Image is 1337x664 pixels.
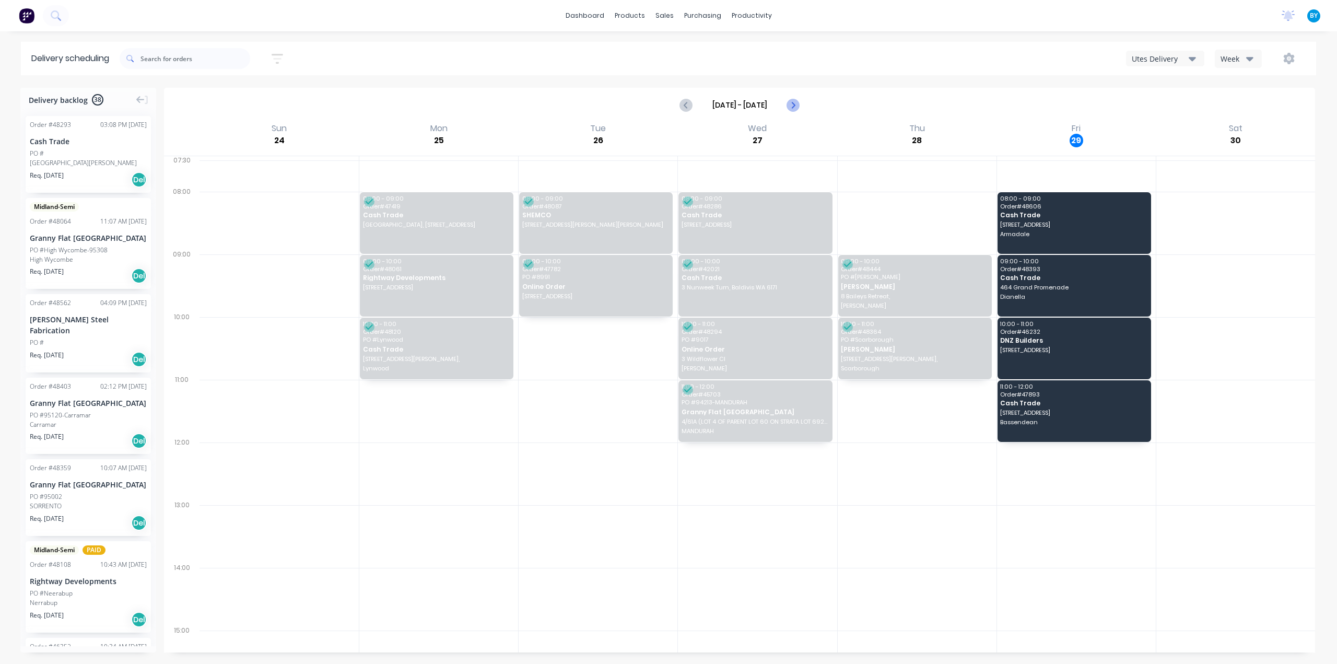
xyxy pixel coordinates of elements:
[100,217,147,226] div: 11:07 AM [DATE]
[30,382,71,391] div: Order # 48403
[1000,337,1146,344] span: DNZ Builders
[131,268,147,284] div: Del
[363,365,509,371] span: Lynwood
[841,266,987,272] span: Order # 48444
[30,420,147,429] div: Carramar
[92,94,103,106] span: 38
[432,134,445,147] div: 25
[164,311,200,374] div: 10:00
[1000,321,1146,327] span: 10:00 - 11:00
[682,212,828,218] span: Cash Trade
[841,329,987,335] span: Order # 48364
[131,433,147,449] div: Del
[682,222,828,228] span: [STREET_ADDRESS]
[363,329,509,335] span: Order # 48120
[1070,134,1083,147] div: 29
[522,283,668,290] span: Online Order
[30,338,44,347] div: PO #
[30,502,147,511] div: SORRENTO
[682,356,828,362] span: 3 Wildflower Cl
[682,346,828,353] span: Online Order
[363,356,509,362] span: [STREET_ADDRESS][PERSON_NAME],
[100,642,147,651] div: 10:34 AM [DATE]
[100,120,147,130] div: 03:08 PM [DATE]
[100,298,147,308] div: 04:09 PM [DATE]
[363,321,509,327] span: 10:00 - 11:00
[30,171,64,180] span: Req. [DATE]
[164,185,200,248] div: 08:00
[1226,123,1246,134] div: Sat
[682,329,828,335] span: Order # 48294
[363,266,509,272] span: Order # 48061
[522,203,668,209] span: Order # 48087
[682,195,828,202] span: 08:00 - 09:00
[30,398,147,409] div: Granny Flat [GEOGRAPHIC_DATA]
[841,293,987,299] span: 8 Baileys Retreat,
[841,283,987,290] span: [PERSON_NAME]
[164,248,200,311] div: 09:00
[30,267,64,276] span: Req. [DATE]
[1229,134,1242,147] div: 30
[906,123,928,134] div: Thu
[1000,347,1146,353] span: [STREET_ADDRESS]
[164,374,200,436] div: 11:00
[750,134,764,147] div: 27
[30,589,73,598] div: PO #Neerabup
[682,258,828,264] span: 09:00 - 10:00
[29,95,88,106] span: Delivery backlog
[682,383,828,390] span: 11:00 - 12:00
[131,172,147,188] div: Del
[1132,53,1189,64] div: Utes Delivery
[679,8,726,24] div: purchasing
[427,123,451,134] div: Mon
[363,336,509,343] span: PO # Lynwood
[30,598,147,608] div: Nerrabup
[587,123,609,134] div: Tue
[273,134,286,147] div: 24
[30,560,71,569] div: Order # 48108
[650,8,679,24] div: sales
[1000,284,1146,290] span: 464 Grand Promenade
[30,202,79,212] span: Midland-Semi
[682,336,828,343] span: PO # 9017
[30,545,79,555] span: Midland-Semi
[522,266,668,272] span: Order # 47782
[682,399,828,405] span: PO # 94213-MANDURAH
[522,222,668,228] span: [STREET_ADDRESS][PERSON_NAME][PERSON_NAME]
[1000,222,1146,228] span: [STREET_ADDRESS]
[522,258,668,264] span: 09:00 - 10:00
[682,428,828,434] span: MANDURAH
[726,8,777,24] div: productivity
[1069,123,1084,134] div: Fri
[1126,51,1204,66] button: Utes Delivery
[30,246,108,255] div: PO #High Wycombe-95308
[1000,419,1146,425] span: Bassendean
[609,8,650,24] div: products
[363,203,509,209] span: Order # 47419
[682,321,828,327] span: 10:00 - 11:00
[140,48,250,69] input: Search for orders
[841,365,987,371] span: Scarborough
[1221,53,1251,64] div: Week
[1000,274,1146,281] span: Cash Trade
[682,409,828,415] span: Granny Flat [GEOGRAPHIC_DATA]
[30,463,71,473] div: Order # 48359
[682,274,828,281] span: Cash Trade
[841,258,987,264] span: 09:00 - 10:00
[841,321,987,327] span: 10:00 - 11:00
[363,284,509,290] span: [STREET_ADDRESS]
[164,499,200,562] div: 13:00
[1000,258,1146,264] span: 09:00 - 10:00
[100,560,147,569] div: 10:43 AM [DATE]
[30,136,147,147] div: Cash Trade
[682,284,828,290] span: 3 Nunweek Turn, Baldivis WA 6171
[1000,203,1146,209] span: Order # 48606
[30,149,44,158] div: PO #
[30,351,64,360] span: Req. [DATE]
[30,514,64,523] span: Req. [DATE]
[30,411,91,420] div: PO #95120-Carramar
[131,612,147,627] div: Del
[30,642,71,651] div: Order # 46352
[522,293,668,299] span: [STREET_ADDRESS]
[682,365,828,371] span: [PERSON_NAME]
